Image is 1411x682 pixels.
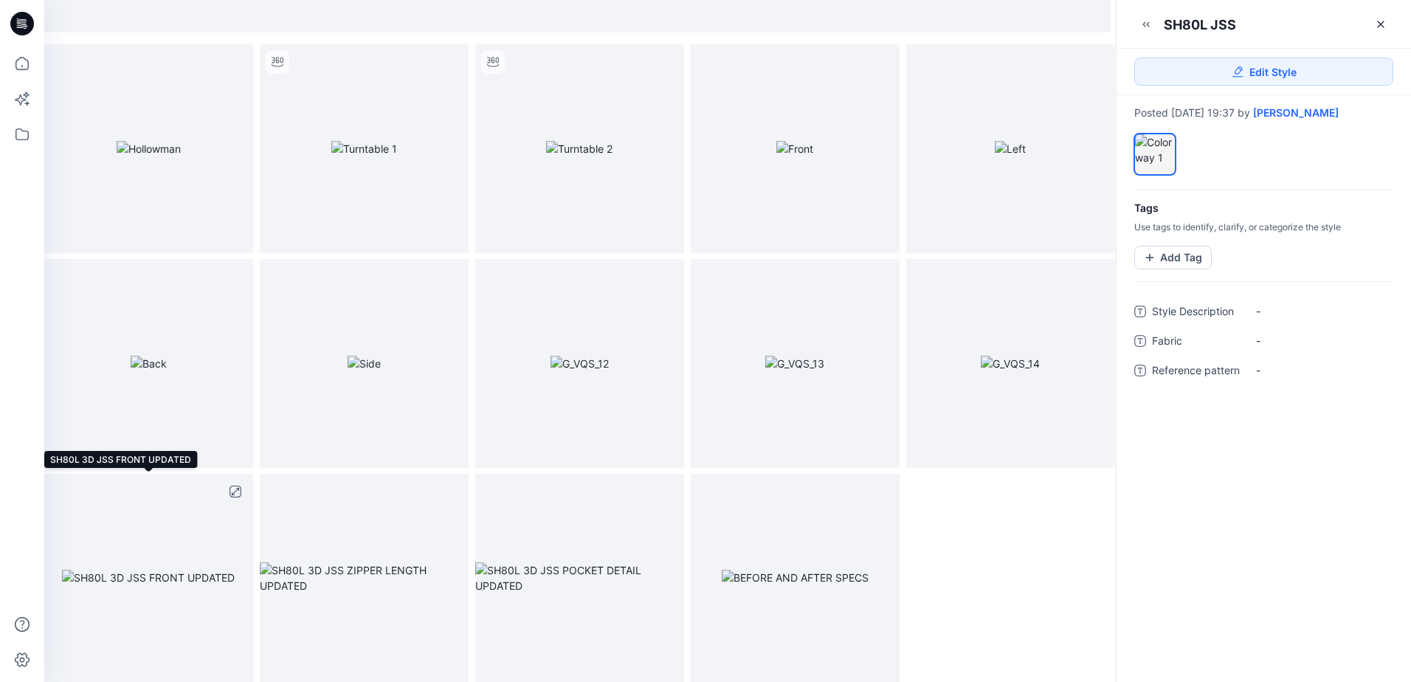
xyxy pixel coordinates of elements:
[1134,134,1176,175] div: Colorway 1
[1256,362,1384,378] span: -
[1256,333,1384,348] span: -
[981,356,1040,371] img: G_VQS_14
[1249,64,1297,80] span: Edit Style
[1117,202,1411,215] h4: Tags
[1134,107,1393,119] div: Posted [DATE] 19:37 by
[62,570,235,585] img: SH80L 3D JSS FRONT UPDATED
[776,141,813,156] img: Front
[995,141,1026,156] img: Left
[1369,13,1393,36] a: Close Style Presentation
[551,356,609,371] img: G_VQS_12
[1164,15,1236,34] div: SH80L JSS
[224,480,247,503] button: full screen
[117,141,181,156] img: Hollowman
[1152,362,1241,382] span: Reference pattern
[1134,13,1158,36] button: Minimize
[722,570,869,585] img: BEFORE AND AFTER SPECS
[131,356,167,371] img: Back
[475,562,684,593] img: SH80L 3D JSS POCKET DETAIL UPDATED
[1253,107,1339,119] a: [PERSON_NAME]
[331,141,397,156] img: Turntable 1
[1152,303,1241,323] span: Style Description
[1152,332,1241,353] span: Fabric
[1134,58,1393,86] a: Edit Style
[1117,221,1411,234] p: Use tags to identify, clarify, or categorize the style
[348,356,381,371] img: Side
[260,562,469,593] img: SH80L 3D JSS ZIPPER LENGTH UPDATED
[1256,303,1384,319] span: -
[546,141,613,156] img: Turntable 2
[1134,246,1212,269] button: Add Tag
[765,356,824,371] img: G_VQS_13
